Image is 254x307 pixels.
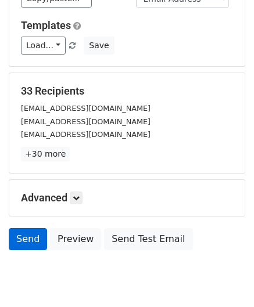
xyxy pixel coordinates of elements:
[9,228,47,250] a: Send
[21,130,151,139] small: [EMAIL_ADDRESS][DOMAIN_NAME]
[84,37,114,55] button: Save
[21,37,66,55] a: Load...
[21,85,233,97] h5: 33 Recipients
[21,147,70,161] a: +30 more
[21,104,151,113] small: [EMAIL_ADDRESS][DOMAIN_NAME]
[21,192,233,204] h5: Advanced
[104,228,192,250] a: Send Test Email
[21,19,71,31] a: Templates
[50,228,101,250] a: Preview
[196,251,254,307] iframe: Chat Widget
[21,117,151,126] small: [EMAIL_ADDRESS][DOMAIN_NAME]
